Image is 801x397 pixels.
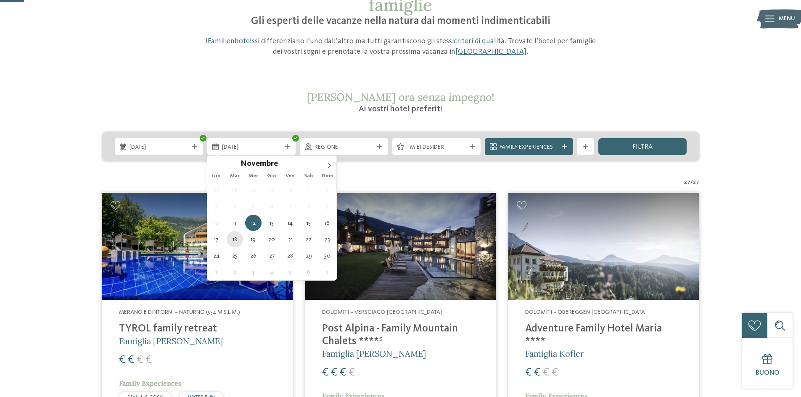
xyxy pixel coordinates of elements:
[278,159,306,168] input: Year
[281,174,299,179] span: Ven
[208,215,225,231] span: Novembre 10, 2025
[264,231,280,247] span: Novembre 20, 2025
[225,174,244,179] span: Mar
[282,198,299,215] span: Novembre 7, 2025
[299,174,318,179] span: Sab
[245,231,262,247] span: Novembre 19, 2025
[319,198,336,215] span: Novembre 9, 2025
[222,143,281,152] span: [DATE]
[208,37,255,45] a: Familienhotels
[508,193,699,300] img: Adventure Family Hotel Maria ****
[632,144,653,150] span: filtra
[130,143,188,152] span: [DATE]
[525,309,647,315] span: Dolomiti – Obereggen-[GEOGRAPHIC_DATA]
[264,215,280,231] span: Novembre 13, 2025
[322,309,442,315] span: Dolomiti – Versciaco-[GEOGRAPHIC_DATA]
[282,182,299,198] span: Ottobre 31, 2025
[282,264,299,280] span: Dicembre 5, 2025
[264,264,280,280] span: Dicembre 4, 2025
[245,215,262,231] span: Novembre 12, 2025
[454,37,505,45] a: criteri di qualità
[319,182,336,198] span: Novembre 2, 2025
[208,231,225,247] span: Novembre 17, 2025
[322,348,426,359] span: Famiglia [PERSON_NAME]
[319,215,336,231] span: Novembre 16, 2025
[128,355,134,365] span: €
[208,182,225,198] span: Ottobre 27, 2025
[301,182,317,198] span: Novembre 1, 2025
[756,370,780,376] span: Buono
[119,355,125,365] span: €
[500,143,558,152] span: Family Experiences
[102,193,293,300] img: Familien Wellness Residence Tyrol ****
[690,178,693,187] span: /
[684,178,690,187] span: 27
[525,367,531,378] span: €
[119,379,182,387] span: Family Experiences
[264,198,280,215] span: Novembre 6, 2025
[282,247,299,264] span: Novembre 28, 2025
[207,174,226,179] span: Lun
[208,264,225,280] span: Dicembre 1, 2025
[301,198,317,215] span: Novembre 8, 2025
[455,48,526,55] a: [GEOGRAPHIC_DATA]
[119,309,240,315] span: Merano e dintorni – Naturno (554 m s.l.m.)
[227,182,243,198] span: Ottobre 28, 2025
[693,178,699,187] span: 27
[262,174,281,179] span: Gio
[331,367,337,378] span: €
[534,367,540,378] span: €
[407,143,466,152] span: I miei desideri
[208,247,225,264] span: Novembre 24, 2025
[301,264,317,280] span: Dicembre 6, 2025
[227,247,243,264] span: Novembre 25, 2025
[322,323,479,348] h4: Post Alpina - Family Mountain Chalets ****ˢ
[145,355,152,365] span: €
[227,215,243,231] span: Novembre 11, 2025
[264,182,280,198] span: Ottobre 30, 2025
[208,198,225,215] span: Novembre 3, 2025
[227,231,243,247] span: Novembre 18, 2025
[301,215,317,231] span: Novembre 15, 2025
[307,90,494,104] span: [PERSON_NAME] ora senza impegno!
[742,338,793,389] a: Buono
[119,336,223,346] span: Famiglia [PERSON_NAME]
[319,231,336,247] span: Novembre 23, 2025
[359,105,442,113] span: Ai vostri hotel preferiti
[301,231,317,247] span: Novembre 22, 2025
[227,198,243,215] span: Novembre 4, 2025
[282,215,299,231] span: Novembre 14, 2025
[251,16,550,26] span: Gli esperti delle vacanze nella natura dai momenti indimenticabili
[525,348,584,359] span: Famiglia Kofler
[201,36,600,57] p: I si differenziano l’uno dall’altro ma tutti garantiscono gli stessi . Trovate l’hotel per famigl...
[315,143,373,152] span: Regione
[244,174,262,179] span: Mer
[245,264,262,280] span: Dicembre 3, 2025
[552,367,558,378] span: €
[301,247,317,264] span: Novembre 29, 2025
[322,367,328,378] span: €
[543,367,549,378] span: €
[305,193,496,300] img: Post Alpina - Family Mountain Chalets ****ˢ
[525,323,682,348] h4: Adventure Family Hotel Maria ****
[264,247,280,264] span: Novembre 27, 2025
[282,231,299,247] span: Novembre 21, 2025
[245,247,262,264] span: Novembre 26, 2025
[241,160,278,168] span: Novembre
[137,355,143,365] span: €
[319,247,336,264] span: Novembre 30, 2025
[340,367,346,378] span: €
[227,264,243,280] span: Dicembre 2, 2025
[349,367,355,378] span: €
[245,198,262,215] span: Novembre 5, 2025
[245,182,262,198] span: Ottobre 29, 2025
[319,264,336,280] span: Dicembre 7, 2025
[119,323,276,335] h4: TYROL family retreat
[318,174,336,179] span: Dom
